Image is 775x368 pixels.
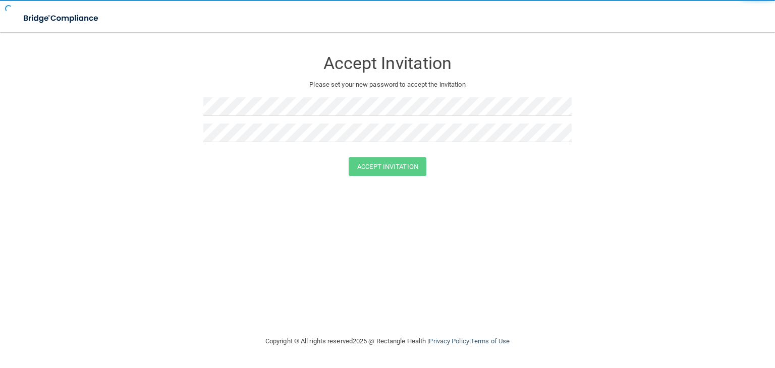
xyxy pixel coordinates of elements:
[203,325,572,357] div: Copyright © All rights reserved 2025 @ Rectangle Health | |
[211,79,564,91] p: Please set your new password to accept the invitation
[15,8,108,29] img: bridge_compliance_login_screen.278c3ca4.svg
[203,54,572,73] h3: Accept Invitation
[471,337,510,345] a: Terms of Use
[349,157,426,176] button: Accept Invitation
[429,337,469,345] a: Privacy Policy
